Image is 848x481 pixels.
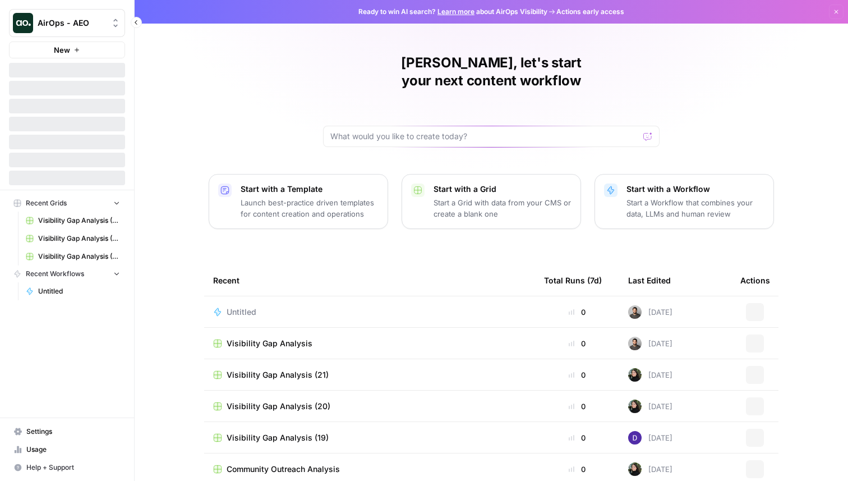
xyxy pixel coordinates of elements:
[544,464,610,475] div: 0
[330,131,639,142] input: What would you like to create today?
[227,369,329,381] span: Visibility Gap Analysis (21)
[9,423,125,441] a: Settings
[544,306,610,318] div: 0
[628,431,672,445] div: [DATE]
[227,338,312,349] span: Visibility Gap Analysis
[628,368,642,382] img: eoqc67reg7z2luvnwhy7wyvdqmsw
[628,305,672,319] div: [DATE]
[628,431,642,445] img: 6clbhjv5t98vtpq4yyt91utag0vy
[9,265,125,282] button: Recent Workflows
[556,7,624,17] span: Actions early access
[626,197,764,219] p: Start a Workflow that combines your data, LLMs and human review
[402,174,581,229] button: Start with a GridStart a Grid with data from your CMS or create a blank one
[740,265,770,296] div: Actions
[26,427,120,437] span: Settings
[241,197,379,219] p: Launch best-practice driven templates for content creation and operations
[241,184,379,195] p: Start with a Template
[213,464,526,475] a: Community Outreach Analysis
[26,198,67,208] span: Recent Grids
[13,13,33,33] img: AirOps - AEO Logo
[26,269,84,279] span: Recent Workflows
[213,432,526,443] a: Visibility Gap Analysis (19)
[21,248,125,265] a: Visibility Gap Analysis (19)
[9,42,125,58] button: New
[323,54,660,90] h1: [PERSON_NAME], let's start your next content workflow
[213,401,526,412] a: Visibility Gap Analysis (20)
[628,400,642,413] img: eoqc67reg7z2luvnwhy7wyvdqmsw
[628,462,642,476] img: eoqc67reg7z2luvnwhy7wyvdqmsw
[358,7,547,17] span: Ready to win AI search? about AirOps Visibility
[227,432,329,443] span: Visibility Gap Analysis (19)
[54,44,70,56] span: New
[26,445,120,455] span: Usage
[9,441,125,459] a: Usage
[434,197,572,219] p: Start a Grid with data from your CMS or create a blank one
[38,233,120,244] span: Visibility Gap Analysis (20)
[626,184,764,195] p: Start with a Workflow
[213,306,526,318] a: Untitled
[594,174,774,229] button: Start with a WorkflowStart a Workflow that combines your data, LLMs and human review
[213,265,526,296] div: Recent
[38,286,120,296] span: Untitled
[628,462,672,476] div: [DATE]
[437,7,474,16] a: Learn more
[227,401,330,412] span: Visibility Gap Analysis (20)
[209,174,388,229] button: Start with a TemplateLaunch best-practice driven templates for content creation and operations
[544,369,610,381] div: 0
[628,305,642,319] img: 16hj2zu27bdcdvv6x26f6v9ttfr9
[38,17,105,29] span: AirOps - AEO
[628,400,672,413] div: [DATE]
[38,251,120,262] span: Visibility Gap Analysis (19)
[628,265,671,296] div: Last Edited
[9,195,125,212] button: Recent Grids
[544,265,602,296] div: Total Runs (7d)
[544,432,610,443] div: 0
[544,338,610,349] div: 0
[544,401,610,412] div: 0
[227,306,256,318] span: Untitled
[434,184,572,195] p: Start with a Grid
[628,368,672,382] div: [DATE]
[213,338,526,349] a: Visibility Gap Analysis
[26,462,120,473] span: Help + Support
[227,464,340,475] span: Community Outreach Analysis
[628,337,642,350] img: 16hj2zu27bdcdvv6x26f6v9ttfr9
[38,216,120,226] span: Visibility Gap Analysis (21)
[628,337,672,350] div: [DATE]
[21,212,125,230] a: Visibility Gap Analysis (21)
[9,459,125,477] button: Help + Support
[21,230,125,248] a: Visibility Gap Analysis (20)
[213,369,526,381] a: Visibility Gap Analysis (21)
[21,282,125,300] a: Untitled
[9,9,125,37] button: Workspace: AirOps - AEO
